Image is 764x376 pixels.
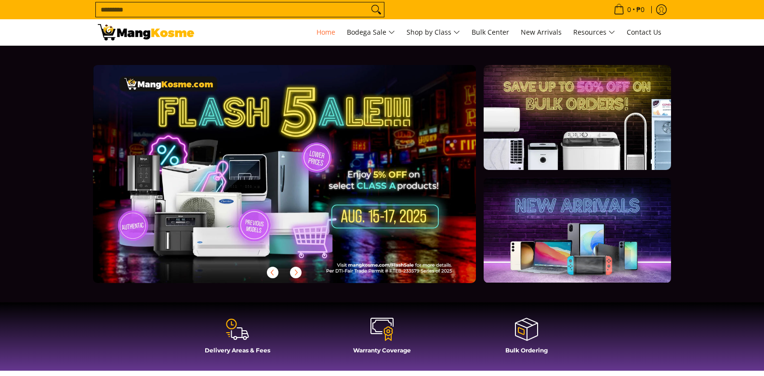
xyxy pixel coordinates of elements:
button: Search [369,2,384,17]
h4: Delivery Areas & Fees [170,347,305,354]
span: Resources [573,26,615,39]
button: Previous [262,262,283,283]
img: Mang Kosme: Your Home Appliances Warehouse Sale Partner! [98,24,194,40]
span: 0 [626,6,632,13]
span: Shop by Class [407,26,460,39]
a: Delivery Areas & Fees [170,317,305,361]
h4: Warranty Coverage [315,347,449,354]
a: New Arrivals [516,19,566,45]
a: Shop by Class [402,19,465,45]
span: ₱0 [635,6,646,13]
button: Next [285,262,306,283]
nav: Main Menu [204,19,666,45]
a: Bulk Ordering [459,317,594,361]
span: New Arrivals [521,27,562,37]
a: Bulk Center [467,19,514,45]
a: More [93,65,507,298]
span: Bulk Center [472,27,509,37]
a: Warranty Coverage [315,317,449,361]
a: Contact Us [622,19,666,45]
span: Home [316,27,335,37]
a: Bodega Sale [342,19,400,45]
span: • [611,4,647,15]
h4: Bulk Ordering [459,347,594,354]
a: Resources [568,19,620,45]
span: Contact Us [627,27,661,37]
span: Bodega Sale [347,26,395,39]
a: Home [312,19,340,45]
